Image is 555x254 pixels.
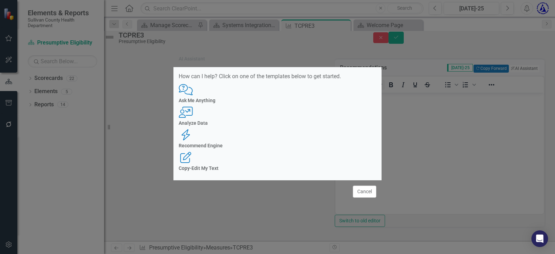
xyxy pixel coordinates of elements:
[179,56,205,62] div: AI Assistant
[2,2,207,60] p: In [DATE], the total presumptive eligibility cases for Sullivan County Health Department reached ...
[179,98,376,103] h4: Ask Me Anything
[179,121,376,126] h4: Analyze Data
[179,166,376,171] h4: Copy-Edit My Text
[179,73,376,81] p: How can I help? Click on one of the templates below to get started.
[353,186,376,198] button: Cancel
[531,230,548,247] div: Open Intercom Messenger
[179,143,376,148] h4: Recommend Engine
